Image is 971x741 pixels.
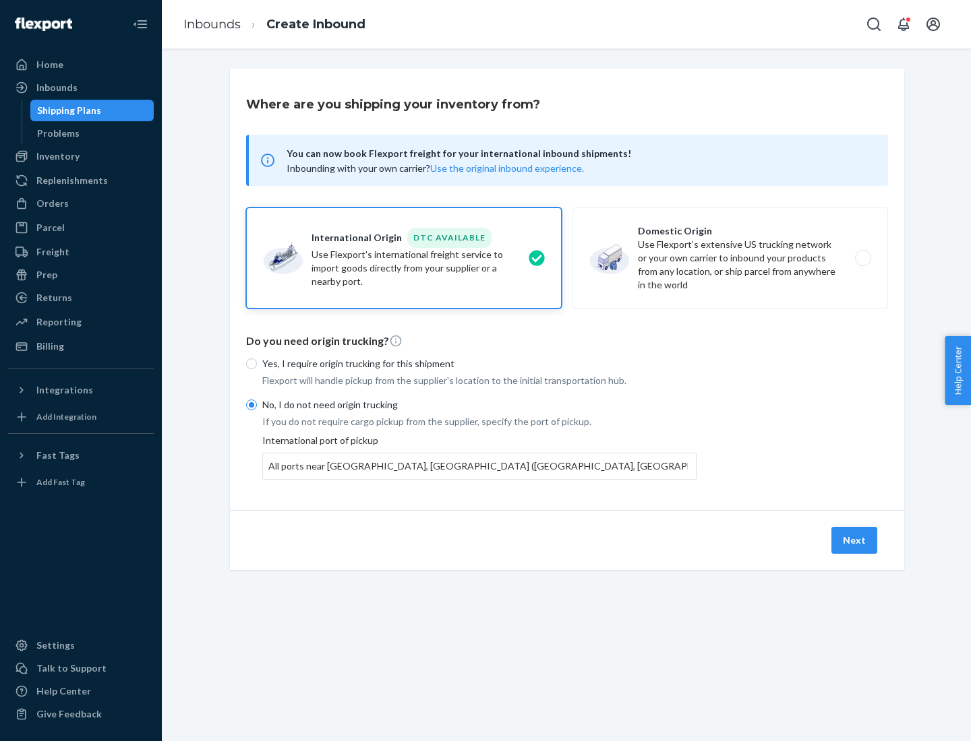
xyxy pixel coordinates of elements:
[36,340,64,353] div: Billing
[8,241,154,263] a: Freight
[8,379,154,401] button: Integrations
[8,54,154,75] a: Home
[36,197,69,210] div: Orders
[430,162,584,175] button: Use the original inbound experience.
[37,104,101,117] div: Shipping Plans
[36,58,63,71] div: Home
[15,18,72,31] img: Flexport logo
[36,221,65,234] div: Parcel
[36,383,93,397] div: Integrations
[246,333,888,349] p: Do you need origin trucking?
[8,287,154,309] a: Returns
[8,264,154,286] a: Prep
[30,123,154,144] a: Problems
[920,11,947,38] button: Open account menu
[36,684,91,698] div: Help Center
[831,527,877,554] button: Next
[8,472,154,493] a: Add Fast Tag
[266,17,365,32] a: Create Inbound
[8,77,154,98] a: Inbounds
[262,415,697,428] p: If you do not require cargo pickup from the supplier, specify the port of pickup.
[246,399,257,410] input: No, I do not need origin trucking
[36,150,80,163] div: Inventory
[8,703,154,725] button: Give Feedback
[262,374,697,387] p: Flexport will handle pickup from the supplier's location to the initial transportation hub.
[262,357,697,370] p: Yes, I require origin trucking for this shipment
[36,476,85,488] div: Add Fast Tag
[8,217,154,238] a: Parcel
[36,81,78,94] div: Inbounds
[127,11,154,38] button: Close Navigation
[36,245,69,259] div: Freight
[262,434,697,480] div: International port of pickup
[37,127,80,140] div: Problems
[287,162,584,174] span: Inbounding with your own carrier?
[246,358,257,369] input: Yes, I require origin trucking for this shipment
[36,291,72,304] div: Returns
[8,680,154,702] a: Help Center
[36,174,108,187] div: Replenishments
[890,11,917,38] button: Open notifications
[36,639,75,652] div: Settings
[36,411,96,422] div: Add Integration
[30,100,154,121] a: Shipping Plans
[8,657,154,679] a: Talk to Support
[36,449,80,462] div: Fast Tags
[183,17,241,32] a: Inbounds
[8,193,154,214] a: Orders
[8,335,154,357] a: Billing
[173,5,376,44] ol: breadcrumbs
[36,315,82,329] div: Reporting
[8,146,154,167] a: Inventory
[945,336,971,405] button: Help Center
[8,311,154,333] a: Reporting
[36,662,107,675] div: Talk to Support
[8,445,154,466] button: Fast Tags
[36,268,57,282] div: Prep
[246,96,540,113] h3: Where are you shipping your inventory from?
[8,635,154,656] a: Settings
[36,707,102,721] div: Give Feedback
[860,11,887,38] button: Open Search Box
[8,406,154,428] a: Add Integration
[287,146,872,162] span: You can now book Flexport freight for your international inbound shipments!
[262,398,697,412] p: No, I do not need origin trucking
[8,170,154,191] a: Replenishments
